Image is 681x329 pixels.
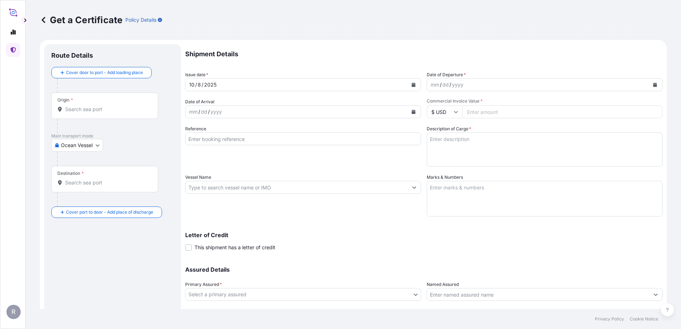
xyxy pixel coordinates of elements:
span: Cover door to port - Add loading place [66,69,143,76]
label: Vessel Name [185,174,211,181]
button: Cover door to port - Add loading place [51,67,152,78]
div: / [195,80,197,89]
div: day, [200,108,208,116]
input: Type to search vessel name or IMO [186,181,408,194]
p: Letter of Credit [185,232,662,238]
label: Named Assured [427,281,459,288]
div: month, [188,108,198,116]
a: Privacy Policy [595,316,624,322]
label: Marks & Numbers [427,174,463,181]
input: Enter amount [462,105,662,118]
span: This shipment has a letter of credit [194,244,275,251]
div: / [202,80,203,89]
button: Calendar [408,106,419,117]
div: day, [197,80,202,89]
div: year, [203,80,217,89]
div: year, [451,80,464,89]
button: Select transport [51,139,103,152]
div: / [449,80,451,89]
span: Date of Departure [427,71,466,78]
input: Assured Name [427,288,649,301]
span: Issue date [185,71,208,78]
div: / [208,108,210,116]
button: Select a primary assured [185,288,421,301]
p: Main transport mode [51,133,174,139]
input: Destination [65,179,149,186]
p: Policy Details [125,16,156,23]
p: Get a Certificate [40,14,123,26]
label: Description of Cargo [427,125,471,132]
input: Enter booking reference [185,132,421,145]
span: Date of Arrival [185,98,214,105]
span: Primary Assured [185,281,222,288]
span: Select a primary assured [188,291,246,298]
button: Show suggestions [408,181,421,194]
div: month, [430,80,440,89]
span: R [11,308,16,315]
p: Route Details [51,51,93,60]
div: day, [442,80,449,89]
button: Calendar [649,79,661,90]
span: Ocean Vessel [61,142,93,149]
div: / [440,80,442,89]
span: Cover port to door - Add place of discharge [66,209,153,216]
p: Assured Details [185,267,662,272]
label: Reference [185,125,206,132]
button: Show suggestions [649,288,662,301]
p: Shipment Details [185,44,662,64]
div: Origin [57,97,73,103]
div: / [198,108,200,116]
input: Origin [65,106,149,113]
div: month, [188,80,195,89]
span: Commercial Invoice Value [427,98,662,104]
button: Cover port to door - Add place of discharge [51,207,162,218]
a: Cookie Notice [630,316,658,322]
div: year, [210,108,223,116]
div: Destination [57,171,84,176]
button: Calendar [408,79,419,90]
